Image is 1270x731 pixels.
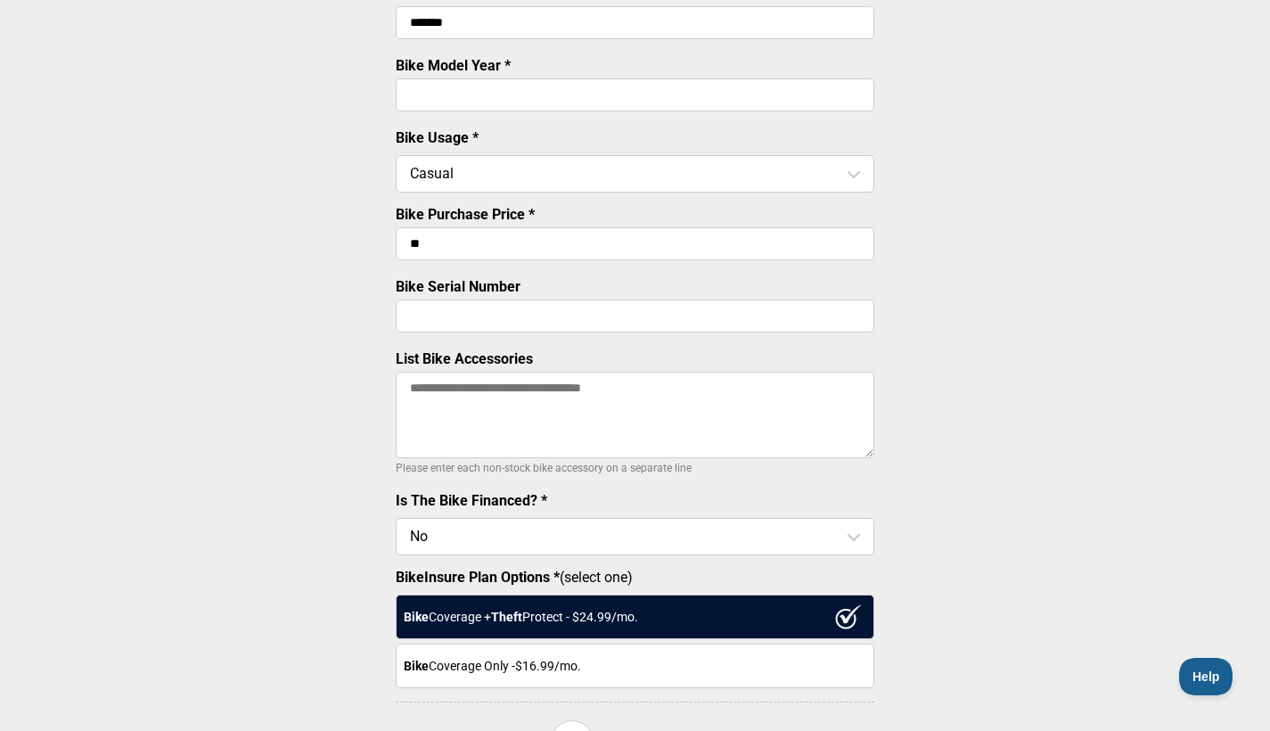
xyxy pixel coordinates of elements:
img: ux1sgP1Haf775SAghJI38DyDlYP+32lKFAAAAAElFTkSuQmCC [835,604,862,629]
strong: Bike [404,659,429,673]
label: Bike Usage * [396,129,479,146]
strong: Bike [404,610,429,624]
label: Is The Bike Financed? * [396,492,547,509]
p: Please enter each non-stock bike accessory on a separate line [396,457,874,479]
label: Bike Model Year * [396,57,511,74]
iframe: Toggle Customer Support [1179,658,1234,695]
label: Bike Serial Number [396,278,520,295]
div: Coverage + Protect - $ 24.99 /mo. [396,595,874,639]
label: List Bike Accessories [396,350,533,367]
strong: Theft [491,610,522,624]
strong: BikeInsure Plan Options * [396,569,560,586]
label: Bike Purchase Price * [396,206,535,223]
div: Coverage Only - $16.99 /mo. [396,644,874,688]
label: (select one) [396,569,874,586]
